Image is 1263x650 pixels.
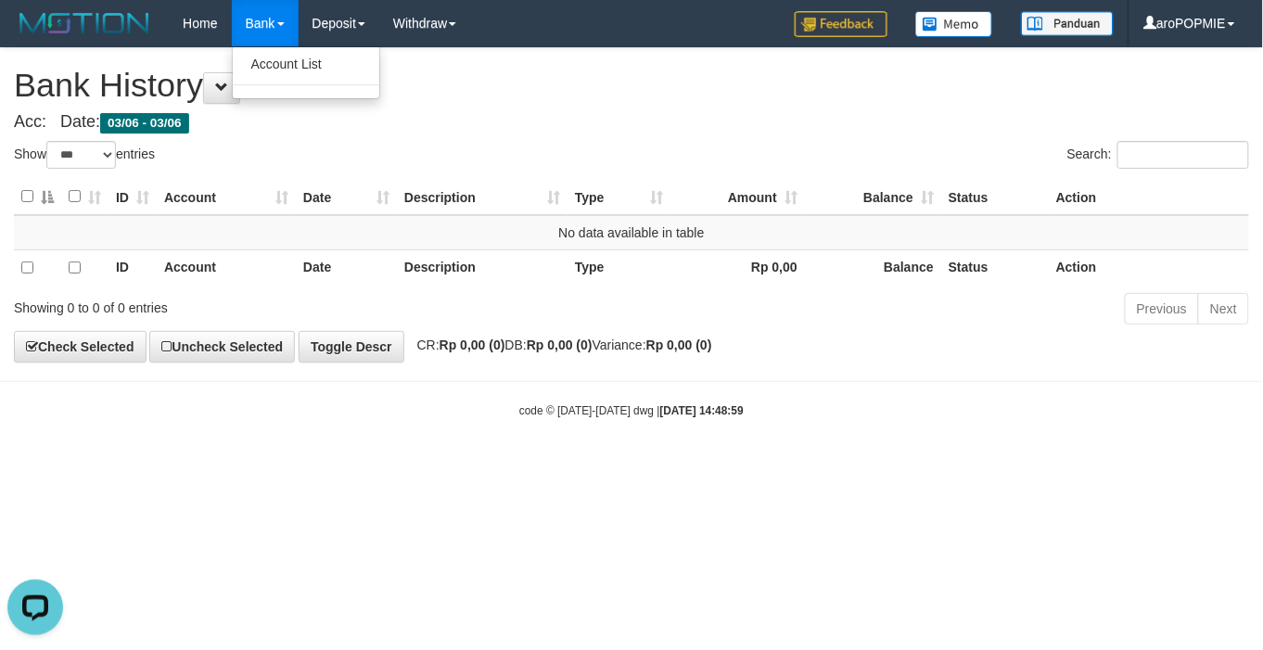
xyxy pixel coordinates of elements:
[660,404,744,417] strong: [DATE] 14:48:59
[1021,11,1114,36] img: panduan.png
[1049,179,1249,215] th: Action
[941,249,1049,286] th: Status
[61,179,108,215] th: : activate to sort column ascending
[670,249,805,286] th: Rp 0,00
[805,249,941,286] th: Balance
[296,179,397,215] th: Date: activate to sort column ascending
[915,11,993,37] img: Button%20Memo.svg
[1049,249,1249,286] th: Action
[46,141,116,169] select: Showentries
[14,113,1249,132] h4: Acc: Date:
[805,179,941,215] th: Balance: activate to sort column ascending
[670,179,805,215] th: Amount: activate to sort column ascending
[108,179,157,215] th: ID: activate to sort column ascending
[108,249,157,286] th: ID
[408,338,712,352] span: CR: DB: Variance:
[568,179,670,215] th: Type: activate to sort column ascending
[296,249,397,286] th: Date
[299,331,404,363] a: Toggle Descr
[14,67,1249,104] h1: Bank History
[14,9,155,37] img: MOTION_logo.png
[941,179,1049,215] th: Status
[14,215,1249,250] td: No data available in table
[795,11,887,37] img: Feedback.jpg
[14,179,61,215] th: : activate to sort column descending
[149,331,295,363] a: Uncheck Selected
[14,331,147,363] a: Check Selected
[14,141,155,169] label: Show entries
[157,249,296,286] th: Account
[14,291,513,317] div: Showing 0 to 0 of 0 entries
[397,179,568,215] th: Description: activate to sort column ascending
[519,404,744,417] small: code © [DATE]-[DATE] dwg |
[157,179,296,215] th: Account: activate to sort column ascending
[1125,293,1199,325] a: Previous
[1117,141,1249,169] input: Search:
[440,338,505,352] strong: Rp 0,00 (0)
[568,249,670,286] th: Type
[233,52,379,76] a: Account List
[7,7,63,63] button: Open LiveChat chat widget
[397,249,568,286] th: Description
[527,338,593,352] strong: Rp 0,00 (0)
[646,338,712,352] strong: Rp 0,00 (0)
[1198,293,1249,325] a: Next
[100,113,189,134] span: 03/06 - 03/06
[1067,141,1249,169] label: Search:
